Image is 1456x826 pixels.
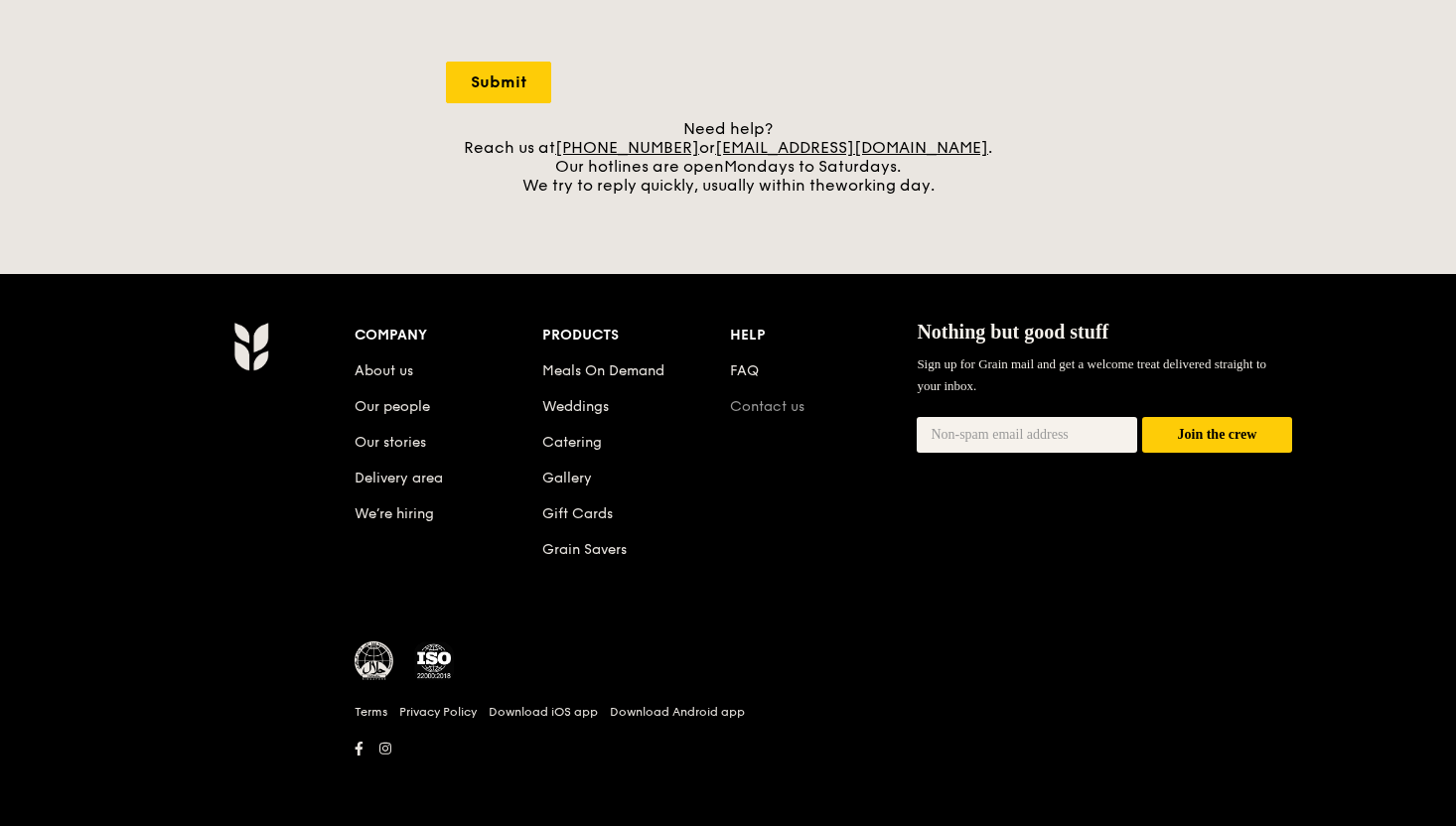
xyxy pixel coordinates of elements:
span: working day. [835,176,935,195]
a: We’re hiring [355,505,434,522]
img: MUIS Halal Certified [355,641,394,681]
div: Need help? Reach us at or . Our hotlines are open We try to reply quickly, usually within the [446,119,1010,195]
span: Mondays to Saturdays. [724,157,901,176]
span: Sign up for Grain mail and get a welcome treat delivered straight to your inbox. [917,356,1266,393]
img: Grain [233,322,268,371]
a: Download iOS app [489,704,598,720]
a: Our stories [355,434,426,451]
a: Terms [355,704,387,720]
a: Privacy Policy [399,704,477,720]
input: Submit [446,62,551,103]
div: Products [542,322,730,349]
img: ISO Certified [414,641,454,681]
a: Gift Cards [542,505,613,522]
a: About us [355,362,413,379]
div: Company [355,322,542,349]
a: Weddings [542,398,609,415]
input: Non-spam email address [917,417,1137,453]
a: Our people [355,398,430,415]
span: Nothing but good stuff [917,321,1108,343]
a: Grain Savers [542,541,627,558]
a: Catering [542,434,602,451]
button: Join the crew [1142,417,1292,454]
div: Help [730,322,918,349]
a: [PHONE_NUMBER] [555,138,699,157]
a: Download Android app [610,704,745,720]
a: Gallery [542,470,592,486]
a: Meals On Demand [542,362,664,379]
a: Delivery area [355,470,443,486]
a: Contact us [730,398,804,415]
a: FAQ [730,362,759,379]
h6: Revision [156,762,1300,778]
a: [EMAIL_ADDRESS][DOMAIN_NAME] [715,138,988,157]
